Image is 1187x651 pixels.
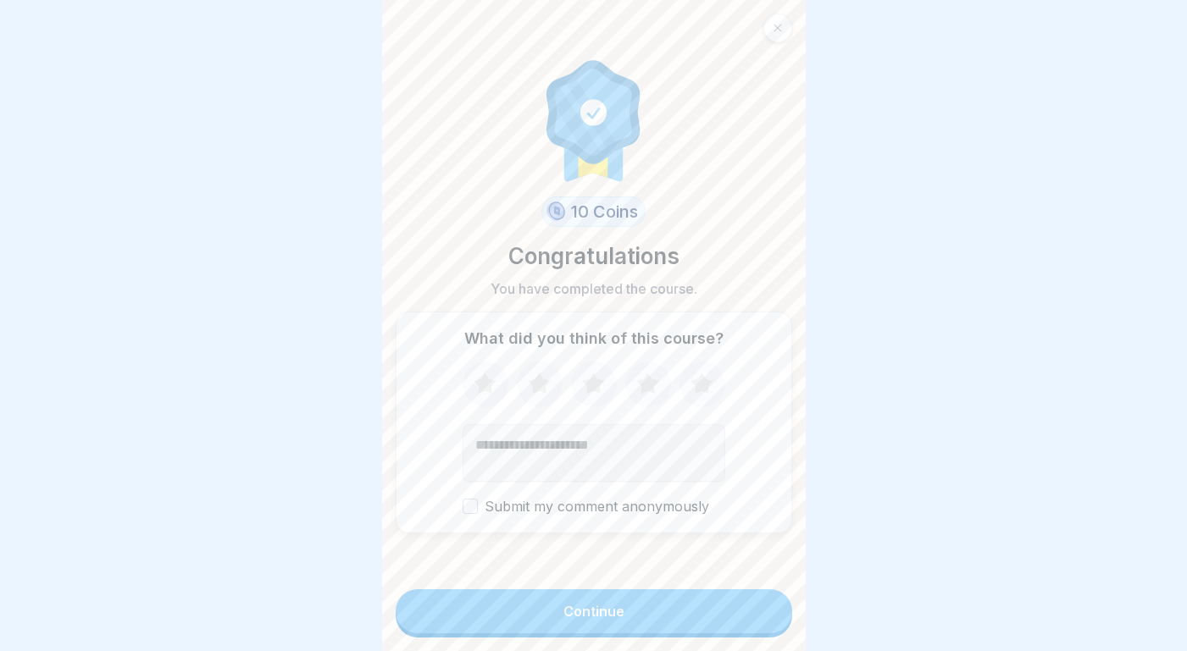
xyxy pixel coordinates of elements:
button: Submit my comment anonymously [463,499,478,514]
p: You have completed the course. [491,279,697,298]
label: Submit my comment anonymously [463,499,725,515]
div: 10 Coins [541,196,646,227]
img: coin.svg [544,199,569,224]
textarea: Add comment (optional) [463,424,725,482]
button: Continue [396,589,792,633]
img: completion.svg [537,56,651,183]
p: Congratulations [508,240,679,273]
div: Continue [563,604,624,619]
p: What did you think of this course? [464,329,724,348]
